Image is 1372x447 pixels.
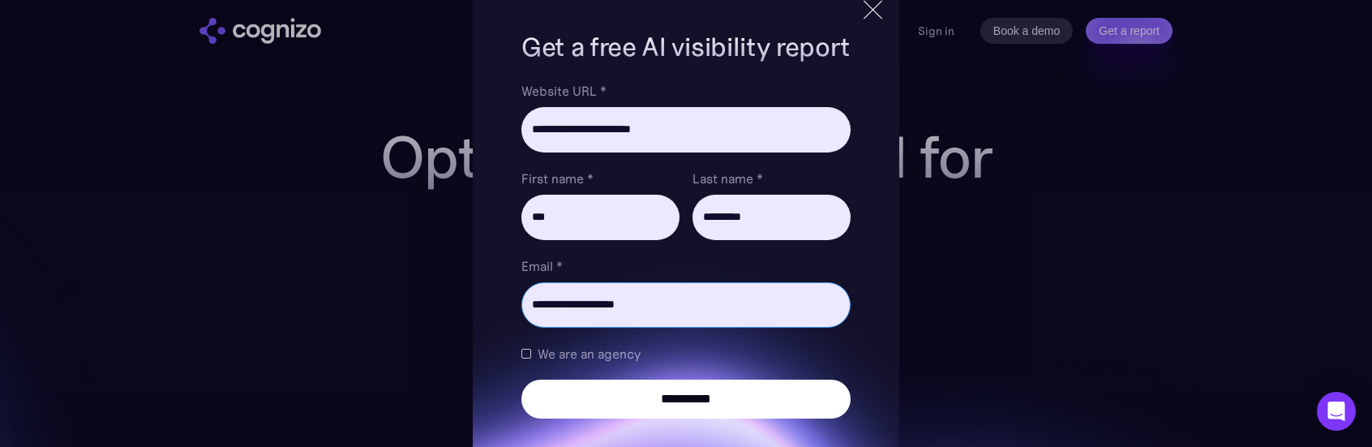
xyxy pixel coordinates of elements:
[521,256,851,276] label: Email *
[521,29,851,65] h1: Get a free AI visibility report
[521,81,851,419] form: Brand Report Form
[1317,392,1356,431] div: Open Intercom Messenger
[538,344,641,363] span: We are an agency
[521,169,680,188] label: First name *
[521,81,851,101] label: Website URL *
[692,169,851,188] label: Last name *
